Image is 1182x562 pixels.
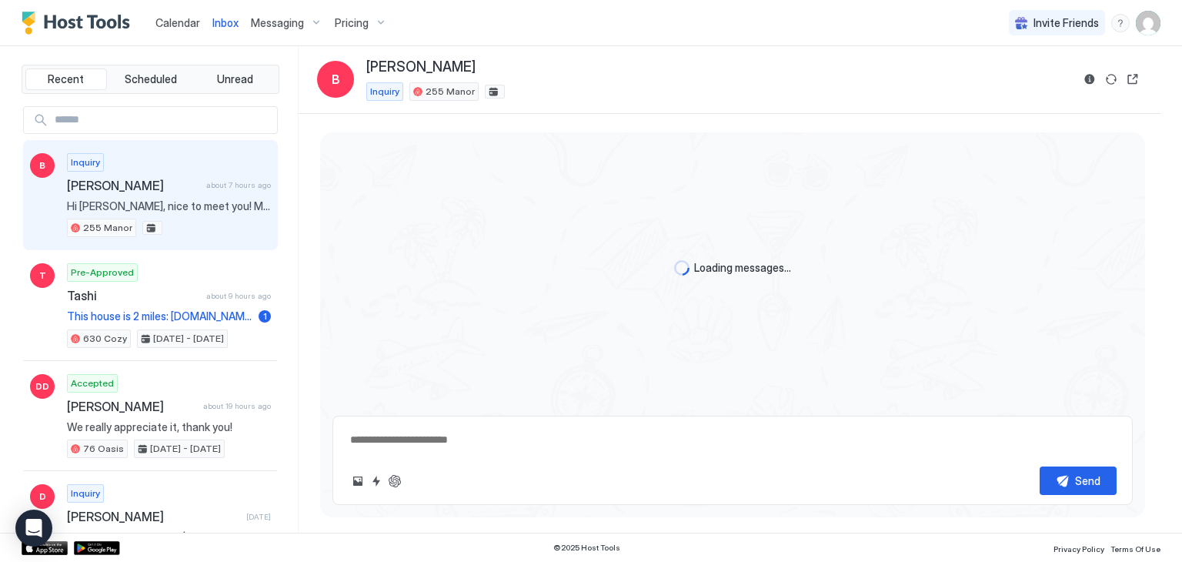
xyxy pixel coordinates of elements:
span: Tashi [67,288,200,303]
span: Recent [48,72,84,86]
span: [PERSON_NAME] [67,509,240,524]
span: [DATE] - [DATE] [153,332,224,346]
span: 1 [263,310,267,322]
a: Inbox [212,15,239,31]
span: Calendar [155,16,200,29]
a: Privacy Policy [1053,540,1104,556]
span: Inquiry [71,487,100,500]
input: Input Field [48,107,277,133]
span: We really appreciate it, thank you! [67,420,271,434]
span: 76 Oasis [83,442,124,456]
button: Open reservation [1124,70,1142,89]
span: © 2025 Host Tools [553,543,620,553]
span: about 19 hours ago [203,401,271,411]
span: [PERSON_NAME] [67,178,200,193]
div: User profile [1136,11,1160,35]
span: B [39,159,45,172]
span: Pre-Approved [71,266,134,279]
a: Calendar [155,15,200,31]
span: DD [35,380,49,393]
span: Terms Of Use [1110,544,1160,554]
button: Sync reservation [1102,70,1120,89]
span: This house is 2 miles: [DOMAIN_NAME][URL] [67,309,252,323]
button: ChatGPT Auto Reply [386,472,404,490]
div: Open Intercom Messenger [15,510,52,547]
span: T [39,269,46,283]
a: Terms Of Use [1110,540,1160,556]
a: Google Play Store [74,541,120,555]
a: Host Tools Logo [22,12,137,35]
span: Accepted [71,376,114,390]
span: 255 Manor [426,85,475,99]
span: [PERSON_NAME] [67,399,197,414]
div: tab-group [22,65,279,94]
span: Loading messages... [694,261,791,275]
span: D [39,490,46,503]
span: Inquiry [370,85,399,99]
span: Privacy Policy [1053,544,1104,554]
div: menu [1111,14,1130,32]
div: Send [1075,473,1100,489]
a: App Store [22,541,68,555]
span: Hello, is it an additional $50 per person? [67,530,271,544]
span: Messaging [251,16,304,30]
button: Upload image [349,472,367,490]
span: [DATE] - [DATE] [150,442,221,456]
span: Unread [217,72,253,86]
span: Pricing [335,16,369,30]
span: Invite Friends [1033,16,1099,30]
span: [PERSON_NAME] [366,59,476,76]
span: 630 Cozy [83,332,127,346]
button: Recent [25,69,107,90]
button: Send [1040,467,1117,495]
span: Inbox [212,16,239,29]
span: Inquiry [71,156,100,169]
button: Quick reply [367,472,386,490]
div: loading [674,260,689,276]
span: 255 Manor [83,221,132,235]
button: Unread [194,69,275,90]
span: about 9 hours ago [206,291,271,301]
span: [DATE] [246,512,271,522]
button: Scheduled [110,69,192,90]
span: Scheduled [125,72,177,86]
span: about 7 hours ago [206,180,271,190]
span: B [332,70,340,89]
button: Reservation information [1080,70,1099,89]
span: Hi [PERSON_NAME], nice to meet you! My church group from [GEOGRAPHIC_DATA] stayed at [GEOGRAPHIC_... [67,199,271,213]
